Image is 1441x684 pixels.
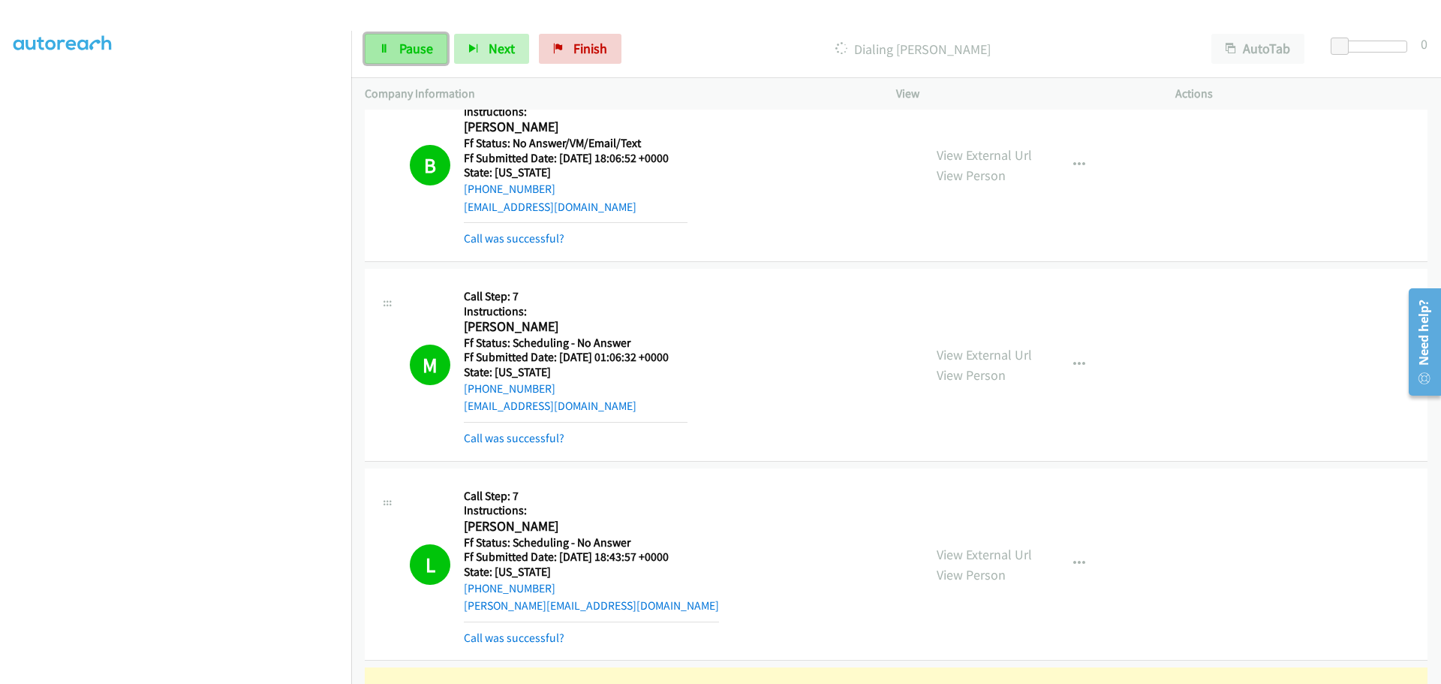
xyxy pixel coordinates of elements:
a: [PERSON_NAME][EMAIL_ADDRESS][DOMAIN_NAME] [464,598,719,613]
h5: Instructions: [464,304,687,319]
h5: Ff Submitted Date: [DATE] 01:06:32 +0000 [464,350,687,365]
p: Actions [1175,85,1427,103]
p: View [896,85,1148,103]
h5: Call Step: 7 [464,289,687,304]
a: View Person [937,566,1006,583]
h5: Ff Status: Scheduling - No Answer [464,336,687,351]
h2: [PERSON_NAME] [464,318,687,336]
h5: Ff Status: No Answer/VM/Email/Text [464,136,687,151]
h1: M [410,345,450,385]
h5: Ff Status: Scheduling - No Answer [464,535,719,550]
a: View External Url [937,146,1032,164]
h1: L [410,544,450,585]
a: View External Url [937,346,1032,363]
a: View Person [937,366,1006,384]
p: Company Information [365,85,869,103]
a: Call was successful? [464,431,564,445]
a: [PHONE_NUMBER] [464,182,555,196]
iframe: Resource Center [1397,282,1441,402]
a: Call was successful? [464,631,564,645]
h5: Ff Submitted Date: [DATE] 18:43:57 +0000 [464,550,719,565]
div: Delay between calls (in seconds) [1338,41,1407,53]
button: AutoTab [1211,34,1304,64]
h2: [PERSON_NAME] [464,119,687,136]
a: View External Url [937,546,1032,563]
h1: B [410,145,450,185]
a: [PHONE_NUMBER] [464,581,555,595]
h5: Instructions: [464,104,687,119]
a: View Person [937,167,1006,184]
a: Pause [365,34,447,64]
h5: State: [US_STATE] [464,165,687,180]
span: Next [489,40,515,57]
span: Finish [573,40,607,57]
h2: [PERSON_NAME] [464,518,687,535]
a: [EMAIL_ADDRESS][DOMAIN_NAME] [464,200,636,214]
h5: State: [US_STATE] [464,565,719,580]
h5: Call Step: 7 [464,489,719,504]
span: Pause [399,40,433,57]
div: 0 [1421,34,1427,54]
a: Call was successful? [464,231,564,246]
h5: State: [US_STATE] [464,365,687,380]
a: [EMAIL_ADDRESS][DOMAIN_NAME] [464,399,636,413]
a: Finish [539,34,621,64]
a: [PHONE_NUMBER] [464,381,555,396]
h5: Ff Submitted Date: [DATE] 18:06:52 +0000 [464,151,687,166]
h5: Instructions: [464,503,719,518]
button: Next [454,34,529,64]
p: Dialing [PERSON_NAME] [642,39,1184,59]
